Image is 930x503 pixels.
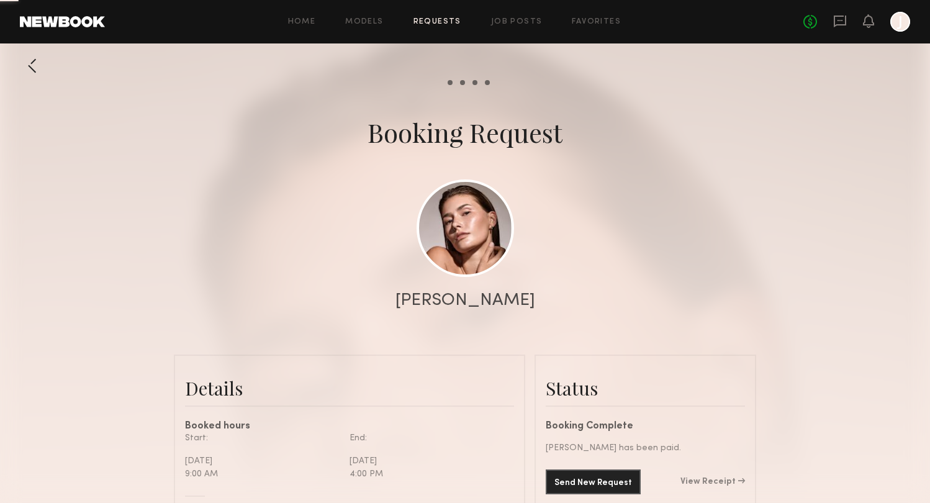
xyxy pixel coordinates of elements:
[395,292,535,309] div: [PERSON_NAME]
[288,18,316,26] a: Home
[680,478,745,486] a: View Receipt
[185,432,340,445] div: Start:
[350,432,505,445] div: End:
[546,442,745,455] div: [PERSON_NAME] has been paid.
[546,422,745,432] div: Booking Complete
[185,376,514,401] div: Details
[350,468,505,481] div: 4:00 PM
[350,455,505,468] div: [DATE]
[491,18,543,26] a: Job Posts
[546,376,745,401] div: Status
[546,469,641,494] button: Send New Request
[890,12,910,32] a: J
[345,18,383,26] a: Models
[572,18,621,26] a: Favorites
[185,422,514,432] div: Booked hours
[368,115,562,150] div: Booking Request
[185,468,340,481] div: 9:00 AM
[185,455,340,468] div: [DATE]
[413,18,461,26] a: Requests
